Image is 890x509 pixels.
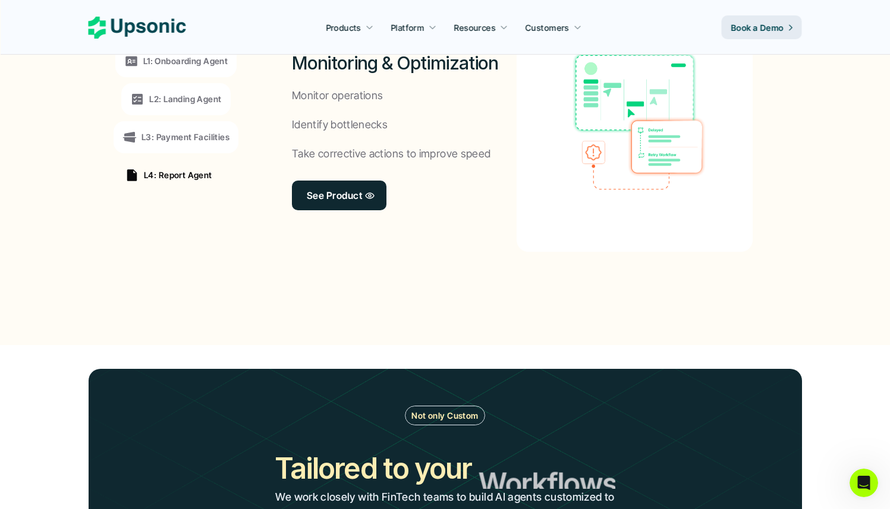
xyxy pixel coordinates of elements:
a: See Product [292,181,386,210]
p: L1: Onboarding Agent [143,55,228,67]
p: Platform [391,21,424,34]
p: Identify bottlenecks [292,116,388,134]
a: Book a Demo [722,15,802,39]
p: Resources [454,21,496,34]
iframe: Intercom live chat [850,469,878,497]
p: Customers [526,21,570,34]
p: L2: Landing Agent [149,93,221,105]
a: Products [319,17,380,38]
p: Not only Custom [411,409,478,422]
p: Book a Demo [731,21,784,34]
p: See Product [307,186,362,204]
p: Take corrective actions to improve speed [292,146,490,163]
h2: Tailored to your [275,448,471,488]
p: L4: Report Agent [144,169,212,181]
p: Products [326,21,361,34]
p: Monitor operations [292,87,383,105]
h2: Workflows [479,464,617,504]
p: L3: Payment Facilities [141,131,229,143]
